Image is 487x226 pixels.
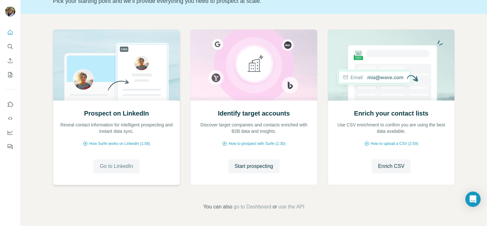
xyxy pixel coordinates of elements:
span: or [273,203,277,211]
img: Identify target accounts [190,30,317,101]
button: go to Dashboard [234,203,271,211]
span: You can also [203,203,232,211]
p: Reveal contact information for intelligent prospecting and instant data sync. [60,122,173,134]
span: Go to LinkedIn [100,162,133,170]
button: use the API [278,203,304,211]
h2: Enrich your contact lists [354,109,428,118]
button: Feedback [5,141,15,152]
h2: Identify target accounts [218,109,290,118]
button: Use Surfe API [5,113,15,124]
button: Enrich CSV [5,55,15,66]
button: Search [5,41,15,52]
button: Start prospecting [228,159,280,173]
div: Open Intercom Messenger [465,192,481,207]
img: Avatar [5,6,15,17]
button: Dashboard [5,127,15,138]
button: Quick start [5,27,15,38]
p: Use CSV enrichment to confirm you are using the best data available. [334,122,448,134]
span: How to prospect with Surfe (1:30) [229,141,285,147]
img: Enrich your contact lists [328,30,455,101]
button: Go to LinkedIn [93,159,139,173]
h2: Prospect on LinkedIn [84,109,149,118]
p: Discover target companies and contacts enriched with B2B data and insights. [197,122,311,134]
span: How to upload a CSV (2:59) [371,141,418,147]
span: Start prospecting [235,162,273,170]
img: Prospect on LinkedIn [53,30,180,101]
button: Use Surfe on LinkedIn [5,99,15,110]
button: My lists [5,69,15,80]
span: How Surfe works on LinkedIn (1:58) [89,141,150,147]
button: Enrich CSV [372,159,411,173]
span: Enrich CSV [378,162,404,170]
